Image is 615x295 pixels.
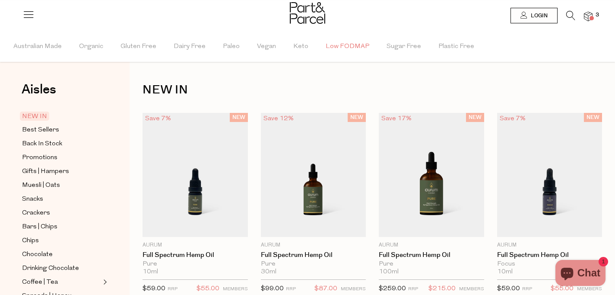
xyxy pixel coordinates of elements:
span: Bars | Chips [22,222,57,232]
div: Save 7% [497,113,528,125]
span: $99.00 [261,285,284,292]
span: Plastic Free [438,32,474,62]
span: Organic [79,32,103,62]
span: Coffee | Tea [22,277,58,288]
a: Chocolate [22,249,101,260]
p: Aurum [497,241,602,249]
div: Save 17% [379,113,414,125]
a: Login [510,8,558,23]
span: Login [529,12,548,19]
span: $55.00 [197,283,219,295]
div: Save 12% [261,113,296,125]
inbox-online-store-chat: Shopify online store chat [553,260,608,288]
span: Promotions [22,153,57,163]
a: Best Sellers [22,125,101,135]
span: Gluten Free [120,32,156,62]
span: $259.00 [379,285,406,292]
small: MEMBERS [223,287,248,292]
span: NEW [348,113,366,122]
span: Chocolate [22,250,53,260]
p: Aurum [379,241,484,249]
a: Full Spectrum Hemp Oil [261,251,366,259]
span: NEW [466,113,484,122]
span: $59.00 [497,285,520,292]
a: Crackers [22,208,101,218]
h1: NEW IN [143,80,602,100]
img: Full Spectrum Hemp Oil [497,113,602,237]
span: 3 [593,11,601,19]
span: Snacks [22,194,43,205]
span: Back In Stock [22,139,62,149]
div: Save 7% [143,113,174,125]
a: Promotions [22,152,101,163]
span: NEW [230,113,248,122]
img: Full Spectrum Hemp Oil [261,113,366,237]
a: Drinking Chocolate [22,263,101,274]
a: Muesli | Oats [22,180,101,191]
span: $215.00 [428,283,456,295]
small: RRP [522,287,532,292]
a: NEW IN [22,111,101,122]
a: Bars | Chips [22,221,101,232]
span: Crackers [22,208,50,218]
img: Part&Parcel [290,2,325,24]
a: 3 [584,12,593,21]
a: Snacks [22,194,101,205]
a: Chips [22,235,101,246]
small: MEMBERS [577,287,602,292]
a: Aisles [22,83,56,105]
span: Gifts | Hampers [22,167,69,177]
p: Aurum [261,241,366,249]
span: Sugar Free [387,32,421,62]
small: RRP [168,287,178,292]
span: Dairy Free [174,32,206,62]
span: 10ml [143,268,158,276]
div: Pure [261,260,366,268]
small: RRP [286,287,296,292]
div: Focus [497,260,602,268]
small: RRP [408,287,418,292]
span: Chips [22,236,39,246]
span: NEW IN [20,112,49,121]
a: Back In Stock [22,138,101,149]
span: NEW [584,113,602,122]
span: $87.00 [314,283,337,295]
a: Full Spectrum Hemp Oil [497,251,602,259]
span: 10ml [497,268,513,276]
img: Full Spectrum Hemp Oil [143,113,248,237]
img: Full Spectrum Hemp Oil [379,113,484,237]
span: $55.00 [551,283,574,295]
span: Paleo [223,32,240,62]
span: Best Sellers [22,125,59,135]
button: Expand/Collapse Coffee | Tea [101,277,107,287]
span: Aisles [22,80,56,99]
a: Gifts | Hampers [22,166,101,177]
span: Australian Made [13,32,62,62]
span: $59.00 [143,285,165,292]
span: 30ml [261,268,276,276]
a: Full Spectrum Hemp Oil [143,251,248,259]
a: Coffee | Tea [22,277,101,288]
span: 100ml [379,268,399,276]
small: MEMBERS [459,287,484,292]
small: MEMBERS [341,287,366,292]
div: Pure [143,260,248,268]
span: Drinking Chocolate [22,263,79,274]
a: Full Spectrum Hemp Oil [379,251,484,259]
span: Vegan [257,32,276,62]
span: Keto [293,32,308,62]
span: Low FODMAP [326,32,369,62]
p: Aurum [143,241,248,249]
div: Pure [379,260,484,268]
span: Muesli | Oats [22,180,60,191]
